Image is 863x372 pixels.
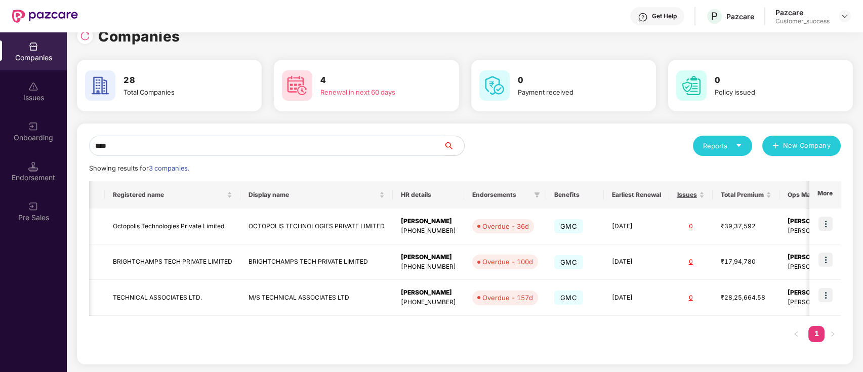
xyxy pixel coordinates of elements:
[320,74,430,87] h3: 4
[721,257,771,267] div: ₹17,94,780
[669,181,713,209] th: Issues
[98,25,180,48] h1: Companies
[825,326,841,342] li: Next Page
[518,87,628,97] div: Payment received
[762,136,841,156] button: plusNew Company
[240,244,393,280] td: BRIGHTCHAMPS TECH PRIVATE LIMITED
[124,87,233,97] div: Total Companies
[401,217,456,226] div: [PERSON_NAME]
[721,293,771,303] div: ₹28,25,664.58
[401,253,456,262] div: [PERSON_NAME]
[818,253,833,267] img: icon
[105,244,240,280] td: BRIGHTCHAMPS TECH PRIVATE LIMITED
[443,142,464,150] span: search
[604,181,669,209] th: Earliest Renewal
[711,10,718,22] span: P
[652,12,677,20] div: Get Help
[808,326,825,341] a: 1
[825,326,841,342] button: right
[841,12,849,20] img: svg+xml;base64,PHN2ZyBpZD0iRHJvcGRvd24tMzJ4MzIiIHhtbG5zPSJodHRwOi8vd3d3LnczLm9yZy8yMDAwL3N2ZyIgd2...
[113,191,225,199] span: Registered name
[818,217,833,231] img: icon
[775,8,830,17] div: Pazcare
[105,181,240,209] th: Registered name
[80,31,90,41] img: svg+xml;base64,PHN2ZyBpZD0iUmVsb2FkLTMyeDMyIiB4bWxucz0iaHR0cDovL3d3dy53My5vcmcvMjAwMC9zdmciIHdpZH...
[604,209,669,244] td: [DATE]
[783,141,831,151] span: New Company
[677,257,705,267] div: 0
[105,209,240,244] td: Octopolis Technologies Private Limited
[401,262,456,272] div: [PHONE_NUMBER]
[149,164,189,172] span: 3 companies.
[830,331,836,337] span: right
[282,70,312,101] img: svg+xml;base64,PHN2ZyB4bWxucz0iaHR0cDovL3d3dy53My5vcmcvMjAwMC9zdmciIHdpZHRoPSI2MCIgaGVpZ2h0PSI2MC...
[554,255,583,269] span: GMC
[721,191,764,199] span: Total Premium
[808,326,825,342] li: 1
[28,121,38,132] img: svg+xml;base64,PHN2ZyB3aWR0aD0iMjAiIGhlaWdodD0iMjAiIHZpZXdCb3g9IjAgMCAyMCAyMCIgZmlsbD0ibm9uZSIgeG...
[124,74,233,87] h3: 28
[401,288,456,298] div: [PERSON_NAME]
[676,70,707,101] img: svg+xml;base64,PHN2ZyB4bWxucz0iaHR0cDovL3d3dy53My5vcmcvMjAwMC9zdmciIHdpZHRoPSI2MCIgaGVpZ2h0PSI2MC...
[249,191,377,199] span: Display name
[482,257,533,267] div: Overdue - 100d
[677,191,697,199] span: Issues
[703,141,742,151] div: Reports
[240,280,393,316] td: M/S TECHNICAL ASSOCIATES LTD
[393,181,464,209] th: HR details
[772,142,779,150] span: plus
[12,10,78,23] img: New Pazcare Logo
[713,181,779,209] th: Total Premium
[534,192,540,198] span: filter
[28,201,38,212] img: svg+xml;base64,PHN2ZyB3aWR0aD0iMjAiIGhlaWdodD0iMjAiIHZpZXdCb3g9IjAgMCAyMCAyMCIgZmlsbD0ibm9uZSIgeG...
[401,298,456,307] div: [PHONE_NUMBER]
[721,222,771,231] div: ₹39,37,592
[554,291,583,305] span: GMC
[105,280,240,316] td: TECHNICAL ASSOCIATES LTD.
[554,219,583,233] span: GMC
[715,87,825,97] div: Policy issued
[85,70,115,101] img: svg+xml;base64,PHN2ZyB4bWxucz0iaHR0cDovL3d3dy53My5vcmcvMjAwMC9zdmciIHdpZHRoPSI2MCIgaGVpZ2h0PSI2MC...
[775,17,830,25] div: Customer_success
[604,280,669,316] td: [DATE]
[726,12,754,21] div: Pazcare
[809,181,841,209] th: More
[715,74,825,87] h3: 0
[788,326,804,342] button: left
[482,221,529,231] div: Overdue - 36d
[788,326,804,342] li: Previous Page
[677,293,705,303] div: 0
[818,288,833,302] img: icon
[677,222,705,231] div: 0
[89,164,189,172] span: Showing results for
[28,161,38,172] img: svg+xml;base64,PHN2ZyB3aWR0aD0iMTQuNSIgaGVpZ2h0PSIxNC41IiB2aWV3Qm94PSIwIDAgMTYgMTYiIGZpbGw9Im5vbm...
[482,293,533,303] div: Overdue - 157d
[735,142,742,149] span: caret-down
[604,244,669,280] td: [DATE]
[638,12,648,22] img: svg+xml;base64,PHN2ZyBpZD0iSGVscC0zMngzMiIgeG1sbnM9Imh0dHA6Ly93d3cudzMub3JnLzIwMDAvc3ZnIiB3aWR0aD...
[240,209,393,244] td: OCTOPOLIS TECHNOLOGIES PRIVATE LIMITED
[240,181,393,209] th: Display name
[518,74,628,87] h3: 0
[479,70,510,101] img: svg+xml;base64,PHN2ZyB4bWxucz0iaHR0cDovL3d3dy53My5vcmcvMjAwMC9zdmciIHdpZHRoPSI2MCIgaGVpZ2h0PSI2MC...
[443,136,465,156] button: search
[320,87,430,97] div: Renewal in next 60 days
[28,81,38,92] img: svg+xml;base64,PHN2ZyBpZD0iSXNzdWVzX2Rpc2FibGVkIiB4bWxucz0iaHR0cDovL3d3dy53My5vcmcvMjAwMC9zdmciIH...
[28,42,38,52] img: svg+xml;base64,PHN2ZyBpZD0iQ29tcGFuaWVzIiB4bWxucz0iaHR0cDovL3d3dy53My5vcmcvMjAwMC9zdmciIHdpZHRoPS...
[793,331,799,337] span: left
[546,181,604,209] th: Benefits
[472,191,530,199] span: Endorsements
[532,189,542,201] span: filter
[401,226,456,236] div: [PHONE_NUMBER]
